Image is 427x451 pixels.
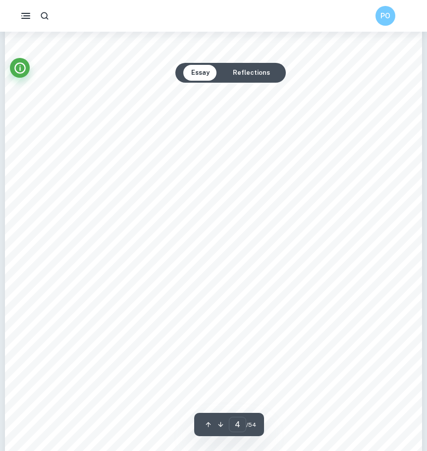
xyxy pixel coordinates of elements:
button: Reflections [225,65,278,81]
h6: PO [380,10,391,21]
button: Info [10,58,30,78]
button: PO [375,6,395,26]
span: / 54 [246,420,256,429]
button: Essay [183,65,217,81]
